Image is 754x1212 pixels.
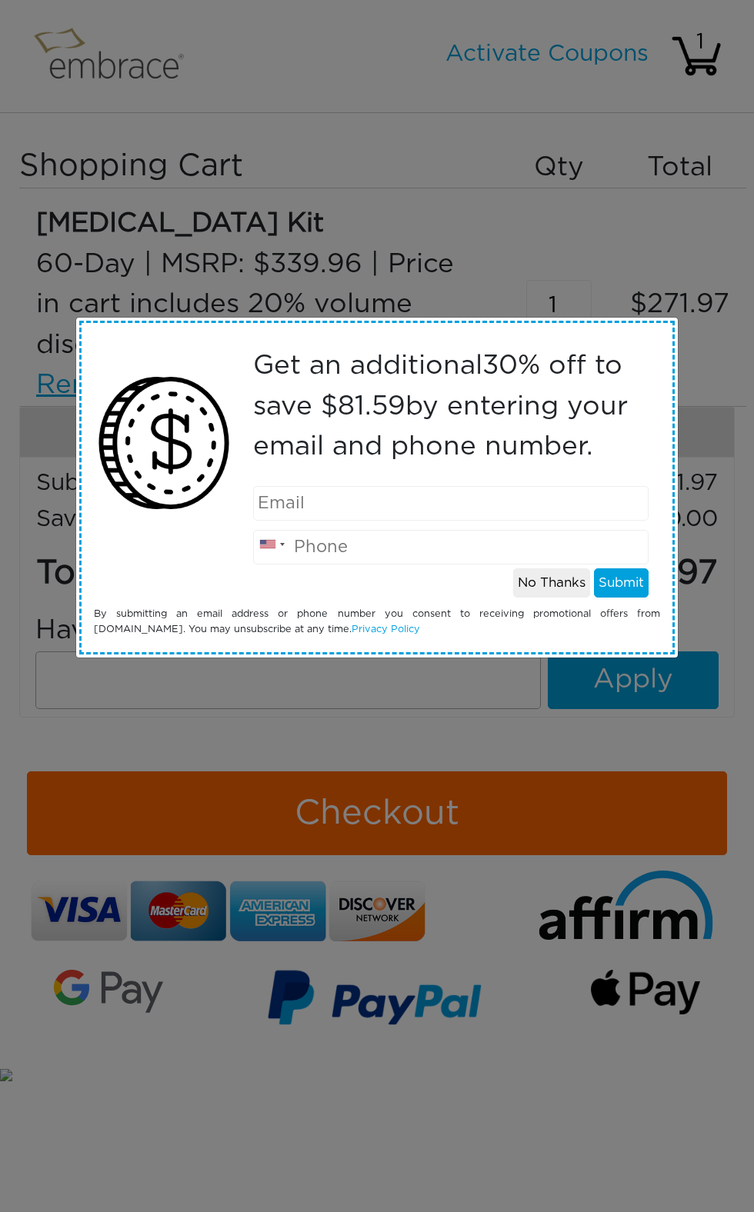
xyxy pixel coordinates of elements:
[482,352,518,379] span: 30
[513,568,590,598] button: No Thanks
[254,525,289,564] div: United States: +1
[338,393,405,420] span: 81.59
[253,530,649,564] input: Phone
[90,369,238,517] img: money2.png
[253,346,649,468] p: Get an additional % off to save $ by entering your email and phone number.
[352,624,420,634] a: Privacy Policy
[82,607,672,636] div: By submitting an email address or phone number you consent to receiving promotional offers from [...
[594,568,649,598] button: Submit
[253,486,649,521] input: Email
